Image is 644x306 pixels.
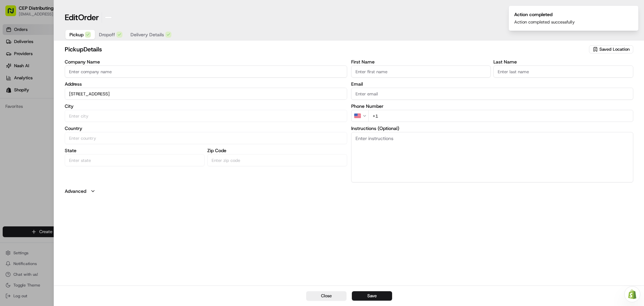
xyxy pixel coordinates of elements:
[351,104,634,108] label: Phone Number
[352,291,392,301] button: Save
[47,166,81,172] a: Powered byPylon
[17,43,111,50] input: Clear
[67,167,81,172] span: Pylon
[65,65,347,78] input: Enter company name
[21,122,54,128] span: [PERSON_NAME]
[207,148,347,153] label: Zip Code
[7,87,43,93] div: Past conversations
[59,122,73,128] span: [DATE]
[368,110,634,122] input: Enter phone number
[65,132,347,144] input: Enter country
[7,64,19,76] img: 1736555255976-a54dd68f-1ca7-489b-9aae-adbdc363a1c4
[57,151,62,156] div: 💻
[30,64,110,71] div: Start new chat
[69,31,84,38] span: Pickup
[351,82,634,86] label: Email
[65,110,347,122] input: Enter city
[7,151,12,156] div: 📗
[599,46,630,52] span: Saved Location
[589,45,633,54] button: Saved Location
[493,59,633,64] label: Last Name
[65,82,347,86] label: Address
[65,104,347,108] label: City
[7,116,17,127] img: Masood Aslam
[65,148,205,153] label: State
[306,291,346,301] button: Close
[63,150,108,157] span: API Documentation
[13,104,19,110] img: 1736555255976-a54dd68f-1ca7-489b-9aae-adbdc363a1c4
[30,71,92,76] div: We're available if you need us!
[13,123,19,128] img: 1736555255976-a54dd68f-1ca7-489b-9aae-adbdc363a1c4
[114,66,122,74] button: Start new chat
[514,19,575,25] div: Action completed successfully
[351,59,491,64] label: First Name
[7,27,122,38] p: Welcome 👋
[130,31,164,38] span: Delivery Details
[104,86,122,94] button: See all
[4,147,54,160] a: 📗Knowledge Base
[65,59,347,64] label: Company Name
[514,11,575,18] div: Action completed
[76,104,90,110] span: [DATE]
[14,64,26,76] img: 8571987876998_91fb9ceb93ad5c398215_72.jpg
[351,88,634,100] input: Enter email
[73,104,75,110] span: •
[78,12,99,23] span: Order
[7,7,20,20] img: Nash
[65,88,347,100] input: Enter address
[99,31,115,38] span: Dropoff
[65,154,205,166] input: Enter state
[7,98,17,111] img: Wisdom Oko
[493,65,633,78] input: Enter last name
[65,126,347,131] label: Country
[65,188,633,194] button: Advanced
[13,150,51,157] span: Knowledge Base
[351,65,491,78] input: Enter first name
[351,126,634,131] label: Instructions (Optional)
[65,45,588,54] h2: pickup Details
[56,122,58,128] span: •
[54,147,110,160] a: 💻API Documentation
[65,188,86,194] label: Advanced
[21,104,71,110] span: Wisdom [PERSON_NAME]
[65,12,99,23] h1: Edit
[207,154,347,166] input: Enter zip code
